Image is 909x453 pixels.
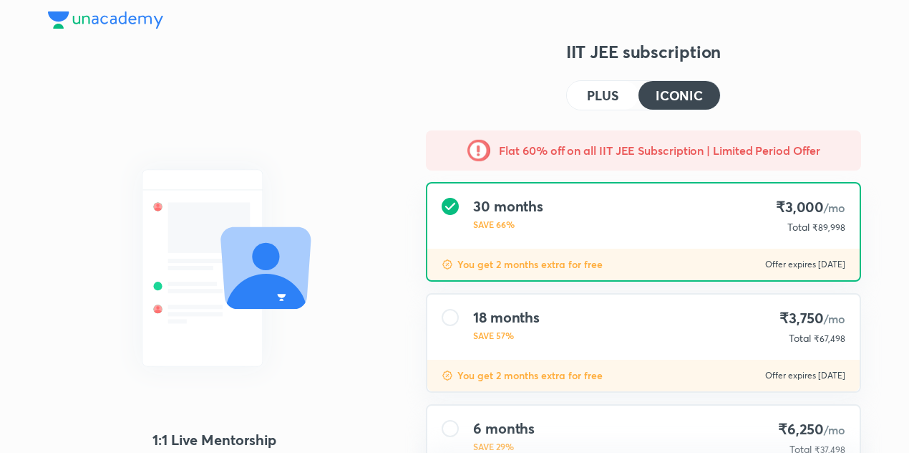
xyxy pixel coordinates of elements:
[48,429,380,451] h4: 1:1 Live Mentorship
[567,81,638,110] button: PLUS
[638,81,720,110] button: ICONIC
[779,309,845,328] h4: ₹3,750
[812,222,845,233] span: ₹89,998
[656,89,703,102] h4: ICONIC
[473,309,540,326] h4: 18 months
[765,370,845,381] p: Offer expires [DATE]
[778,420,845,439] h4: ₹6,250
[824,200,845,215] span: /mo
[765,259,845,270] p: Offer expires [DATE]
[824,311,845,326] span: /mo
[776,198,845,217] h4: ₹3,000
[442,370,453,381] img: discount
[473,329,540,342] p: SAVE 57%
[787,220,810,234] p: Total
[48,143,380,393] img: LMP_066b47ebaa.svg
[473,198,543,215] h4: 30 months
[473,440,535,453] p: SAVE 29%
[467,139,490,162] img: -
[473,218,543,231] p: SAVE 66%
[814,333,845,344] span: ₹67,498
[426,40,861,63] h3: IIT JEE subscription
[442,259,453,270] img: discount
[457,257,603,272] p: You get 2 months extra for free
[824,422,845,437] span: /mo
[48,11,163,29] img: Company Logo
[457,368,603,383] p: You get 2 months extra for free
[587,89,618,102] h4: PLUS
[473,420,535,437] h4: 6 months
[499,142,820,159] h5: Flat 60% off on all IIT JEE Subscription | Limited Period Offer
[789,331,811,345] p: Total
